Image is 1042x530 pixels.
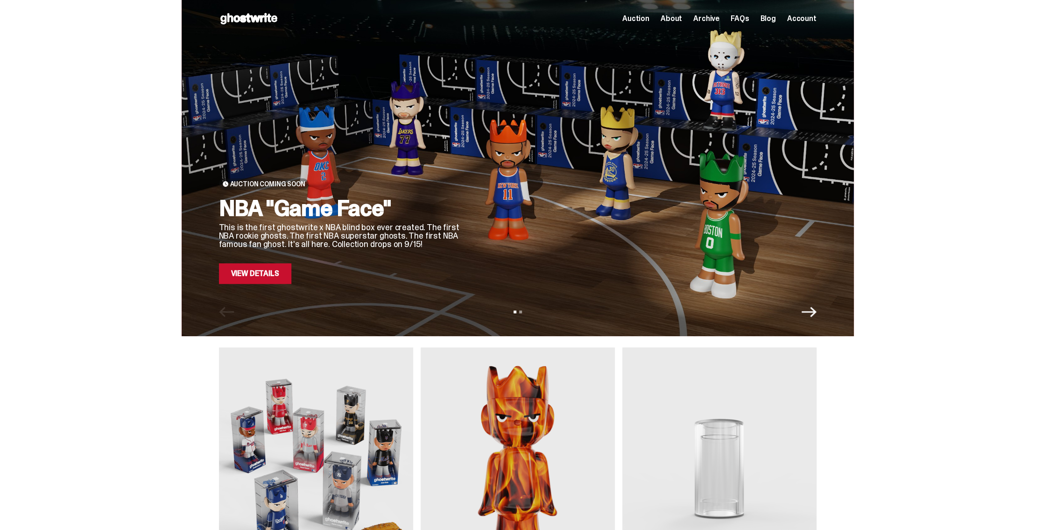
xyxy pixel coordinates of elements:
a: FAQs [731,15,749,22]
h2: NBA "Game Face" [219,197,462,219]
span: Auction Coming Soon [230,180,305,188]
a: About [661,15,682,22]
a: View Details [219,263,291,284]
p: This is the first ghostwrite x NBA blind box ever created. The first NBA rookie ghosts. The first... [219,223,462,248]
button: View slide 1 [514,311,516,313]
a: Archive [693,15,719,22]
a: Account [787,15,817,22]
a: Blog [760,15,775,22]
a: Auction [622,15,649,22]
button: Next [802,304,817,319]
button: View slide 2 [519,311,522,313]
